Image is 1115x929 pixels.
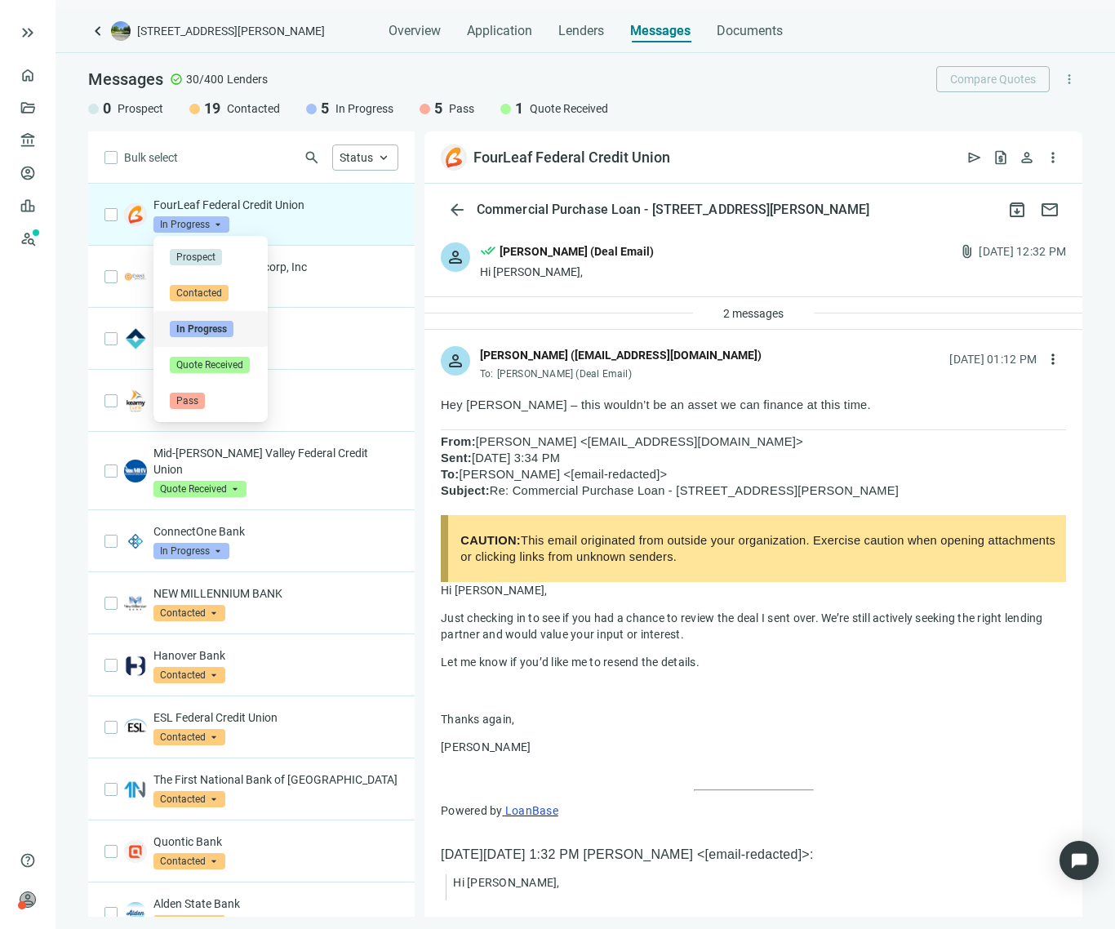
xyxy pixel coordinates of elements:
[124,203,147,226] img: c9ff5703-fe9b-4cef-82e2-7b06025c577a
[321,99,329,118] span: 5
[473,202,873,218] div: Commercial Purchase Loan - [STREET_ADDRESS][PERSON_NAME]
[153,605,225,621] span: Contacted
[480,367,762,380] div: To:
[153,667,225,683] span: Contacted
[18,23,38,42] button: keyboard_double_arrow_right
[153,647,398,664] p: Hanover Bank
[335,100,393,117] span: In Progress
[558,23,604,39] span: Lenders
[124,716,147,739] img: d74d82ad-1240-428e-9c2f-bfc9b47af83d
[103,99,111,118] span: 0
[124,460,147,482] img: 563dcf8c-120d-4ca5-b37b-3c2d43bc0f84
[124,149,178,167] span: Bulk select
[376,150,391,165] span: keyboard_arrow_up
[118,100,163,117] span: Prospect
[124,840,147,863] img: 0d1e8392-ceba-4fa0-8e84-75dfeecf2932
[1045,149,1061,166] span: more_vert
[449,100,474,117] span: Pass
[137,23,325,39] span: [STREET_ADDRESS][PERSON_NAME]
[446,247,465,267] span: person
[1007,200,1027,220] span: archive
[153,197,398,213] p: FourLeaf Federal Credit Union
[153,709,398,726] p: ESL Federal Credit Union
[936,66,1050,92] button: Compare Quotes
[441,144,467,171] img: c9ff5703-fe9b-4cef-82e2-7b06025c577a
[723,307,784,320] span: 2 messages
[124,902,147,925] img: c11fa8e8-d7b1-4e04-b735-c324e3156459
[1014,144,1040,171] button: person
[153,523,398,540] p: ConnectOne Bank
[530,100,608,117] span: Quote Received
[1040,144,1066,171] button: more_vert
[153,896,398,912] p: Alden State Bank
[434,99,442,118] span: 5
[1062,72,1077,87] span: more_vert
[153,791,225,807] span: Contacted
[500,242,654,260] div: [PERSON_NAME] (Deal Email)
[227,100,280,117] span: Contacted
[153,445,398,478] p: Mid-[PERSON_NAME] Valley Federal Credit Union
[988,144,1014,171] button: request_quote
[88,21,108,41] a: keyboard_arrow_left
[170,73,183,86] span: check_circle
[124,654,147,677] img: 5be5767b-4aed-4388-91a7-2d0d96412b29
[153,481,247,497] span: Quote Received
[153,543,229,559] span: In Progress
[1045,351,1061,367] span: more_vert
[153,216,229,233] span: In Progress
[473,148,670,167] div: FourLeaf Federal Credit Union
[959,243,975,260] span: attach_file
[1033,193,1066,226] button: mail
[124,327,147,350] img: 837e6f20-7e8b-4d45-810b-459a7a5dba37
[170,249,222,265] span: Prospect
[124,778,147,801] img: 8383edaf-8815-42a2-b72f-540a665a07ad
[1040,346,1066,372] button: more_vert
[111,21,131,41] img: deal-logo
[170,393,205,409] span: Pass
[124,592,147,615] img: 25c27443-546c-4a82-a383-5f6c26716530
[153,729,225,745] span: Contacted
[717,23,783,39] span: Documents
[979,242,1066,260] div: [DATE] 12:32 PM
[1056,66,1082,92] button: more_vert
[227,71,268,87] span: Lenders
[153,259,398,275] p: [PERSON_NAME] Bancorp, Inc
[446,351,465,371] span: person
[480,242,496,264] span: done_all
[630,23,691,38] span: Messages
[153,585,398,602] p: NEW MILLENNIUM BANK
[153,321,398,337] p: Promise One Bank
[170,285,229,301] span: Contacted
[709,300,797,327] button: 2 messages
[1001,193,1033,226] button: archive
[204,99,220,118] span: 19
[304,149,320,166] span: search
[88,69,163,89] span: Messages
[20,132,31,149] span: account_balance
[20,891,36,908] span: person
[966,149,983,166] span: send
[124,530,147,553] img: ead3dc80-8f2e-4d6b-b593-baad760150fb.png
[1040,200,1059,220] span: mail
[389,23,441,39] span: Overview
[467,23,532,39] span: Application
[441,193,473,226] button: arrow_back
[153,383,398,399] p: Kearny Bank
[186,71,224,87] span: 30/400
[124,389,147,412] img: 485b220d-9334-4cd8-8bbb-dc98a7004dc4
[962,144,988,171] button: send
[20,852,36,869] span: help
[170,321,233,337] span: In Progress
[1059,841,1099,880] div: Open Intercom Messenger
[515,99,523,118] span: 1
[153,833,398,850] p: Quontic Bank
[447,200,467,220] span: arrow_back
[340,151,373,164] span: Status
[480,346,762,364] div: [PERSON_NAME] ([EMAIL_ADDRESS][DOMAIN_NAME])
[153,853,225,869] span: Contacted
[124,265,147,288] img: 379a8726-9a6f-4dbe-b729-cd77c4aec963
[170,357,250,373] span: Quote Received
[153,771,398,788] p: The First National Bank of [GEOGRAPHIC_DATA]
